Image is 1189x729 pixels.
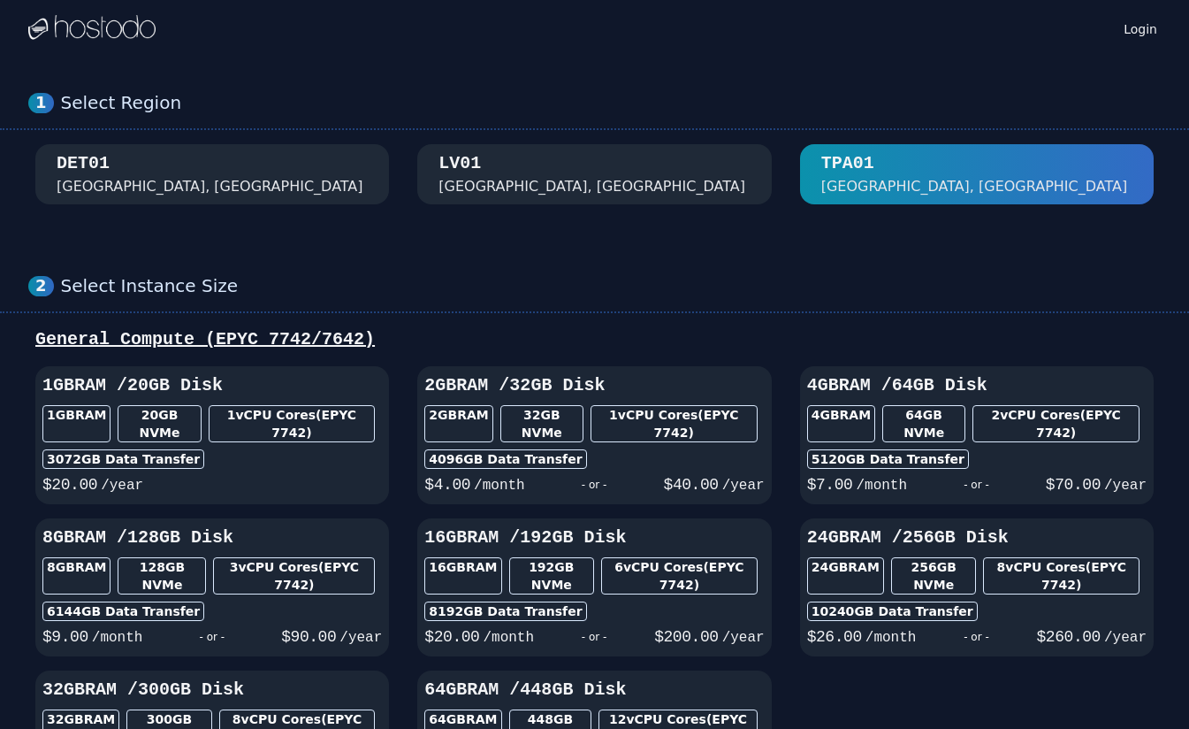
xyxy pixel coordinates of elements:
[42,628,88,646] span: $ 9.00
[722,478,765,494] span: /year
[972,405,1139,442] div: 2 vCPU Cores (EPYC 7742)
[61,92,1161,114] div: Select Region
[1120,17,1161,38] a: Login
[42,678,382,702] h3: 32GB RAM / 300 GB Disk
[42,557,111,595] div: 8GB RAM
[424,602,586,621] div: 8192 GB Data Transfer
[424,449,586,469] div: 4096 GB Data Transfer
[417,518,771,656] button: 16GBRAM /192GB Disk16GBRAM192GB NVMe6vCPU Cores(EPYC 7742)8192GB Data Transfer$20.00/month- or -$...
[118,557,206,595] div: 128 GB NVMe
[664,476,719,494] span: $ 40.00
[1104,630,1147,646] span: /year
[654,628,718,646] span: $ 200.00
[424,678,764,702] h3: 64GB RAM / 448 GB Disk
[483,630,534,646] span: /month
[424,373,764,398] h3: 2GB RAM / 32 GB Disk
[417,366,771,504] button: 2GBRAM /32GB Disk2GBRAM32GB NVMe1vCPU Cores(EPYC 7742)4096GB Data Transfer$4.00/month- or -$40.00...
[92,630,143,646] span: /month
[28,15,156,42] img: Logo
[882,405,965,442] div: 64 GB NVMe
[525,472,664,497] div: - or -
[417,144,771,204] button: LV01 [GEOGRAPHIC_DATA], [GEOGRAPHIC_DATA]
[800,144,1154,204] button: TPA01 [GEOGRAPHIC_DATA], [GEOGRAPHIC_DATA]
[856,478,907,494] span: /month
[142,625,281,649] div: - or -
[907,472,1046,497] div: - or -
[1104,478,1147,494] span: /year
[424,557,501,595] div: 16GB RAM
[807,628,862,646] span: $ 26.00
[57,176,363,197] div: [GEOGRAPHIC_DATA], [GEOGRAPHIC_DATA]
[35,144,389,204] button: DET01 [GEOGRAPHIC_DATA], [GEOGRAPHIC_DATA]
[42,449,204,469] div: 3072 GB Data Transfer
[424,405,492,442] div: 2GB RAM
[865,630,917,646] span: /month
[722,630,765,646] span: /year
[916,625,1036,649] div: - or -
[209,405,376,442] div: 1 vCPU Cores (EPYC 7742)
[424,476,470,494] span: $ 4.00
[57,151,110,176] div: DET01
[474,478,525,494] span: /month
[424,628,479,646] span: $ 20.00
[800,366,1154,504] button: 4GBRAM /64GB Disk4GBRAM64GB NVMe2vCPU Cores(EPYC 7742)5120GB Data Transfer$7.00/month- or -$70.00...
[821,176,1128,197] div: [GEOGRAPHIC_DATA], [GEOGRAPHIC_DATA]
[591,405,758,442] div: 1 vCPU Cores (EPYC 7742)
[983,557,1139,595] div: 8 vCPU Cores (EPYC 7742)
[35,518,389,656] button: 8GBRAM /128GB Disk8GBRAM128GB NVMe3vCPU Cores(EPYC 7742)6144GB Data Transfer$9.00/month- or -$90....
[807,526,1147,550] h3: 24GB RAM / 256 GB Disk
[891,557,977,595] div: 256 GB NVMe
[35,366,389,504] button: 1GBRAM /20GB Disk1GBRAM20GB NVMe1vCPU Cores(EPYC 7742)3072GB Data Transfer$20.00/year
[28,93,54,113] div: 1
[821,151,874,176] div: TPA01
[28,276,54,296] div: 2
[534,625,654,649] div: - or -
[42,526,382,550] h3: 8GB RAM / 128 GB Disk
[438,176,745,197] div: [GEOGRAPHIC_DATA], [GEOGRAPHIC_DATA]
[1037,628,1101,646] span: $ 260.00
[500,405,583,442] div: 32 GB NVMe
[424,526,764,550] h3: 16GB RAM / 192 GB Disk
[118,405,201,442] div: 20 GB NVMe
[807,602,978,621] div: 10240 GB Data Transfer
[42,476,97,494] span: $ 20.00
[1046,476,1101,494] span: $ 70.00
[807,373,1147,398] h3: 4GB RAM / 64 GB Disk
[101,478,143,494] span: /year
[807,557,884,595] div: 24GB RAM
[807,449,969,469] div: 5120 GB Data Transfer
[42,373,382,398] h3: 1GB RAM / 20 GB Disk
[601,557,758,595] div: 6 vCPU Cores (EPYC 7742)
[509,557,595,595] div: 192 GB NVMe
[807,405,875,442] div: 4GB RAM
[213,557,375,595] div: 3 vCPU Cores (EPYC 7742)
[438,151,481,176] div: LV01
[800,518,1154,656] button: 24GBRAM /256GB Disk24GBRAM256GB NVMe8vCPU Cores(EPYC 7742)10240GB Data Transfer$26.00/month- or -...
[42,602,204,621] div: 6144 GB Data Transfer
[281,628,336,646] span: $ 90.00
[28,327,1161,352] div: General Compute (EPYC 7742/7642)
[61,275,1161,297] div: Select Instance Size
[339,630,382,646] span: /year
[807,476,853,494] span: $ 7.00
[42,405,111,442] div: 1GB RAM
